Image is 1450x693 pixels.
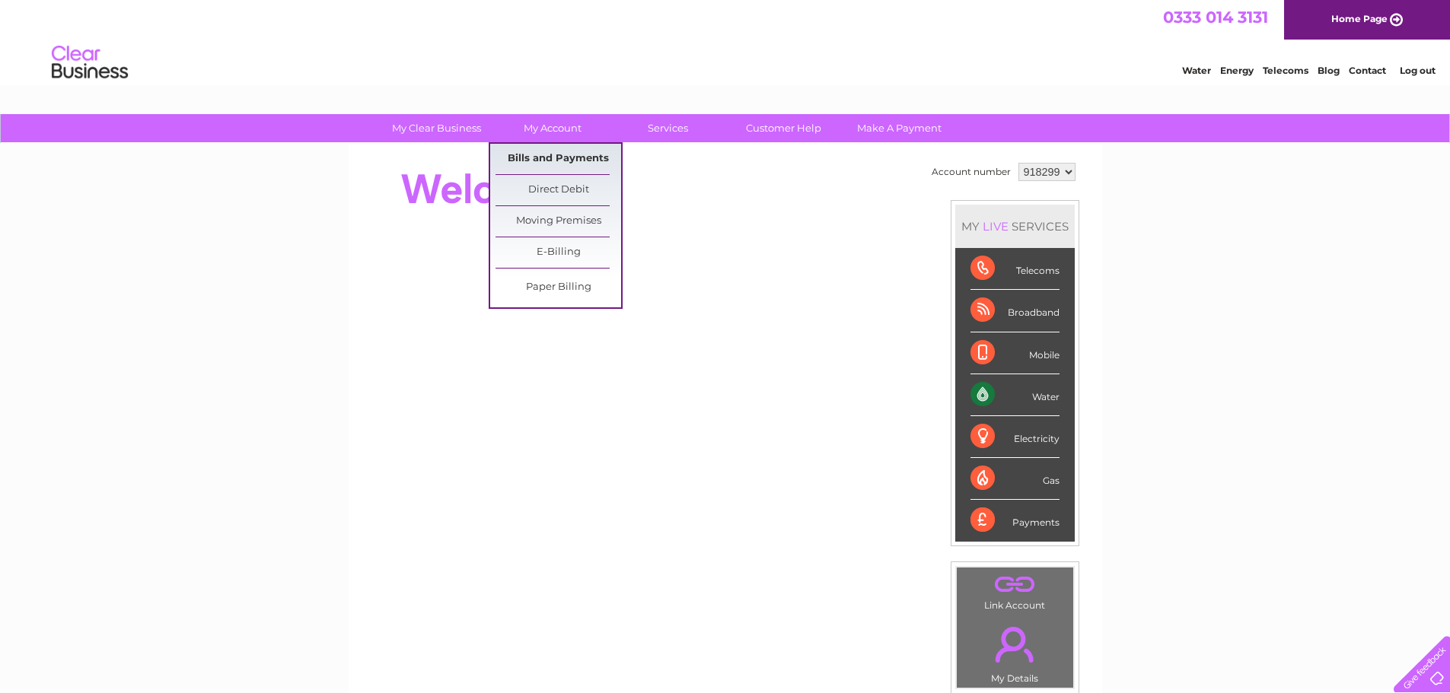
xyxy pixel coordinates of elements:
[496,144,621,174] a: Bills and Payments
[605,114,731,142] a: Services
[721,114,846,142] a: Customer Help
[1318,65,1340,76] a: Blog
[970,374,1060,416] div: Water
[970,500,1060,541] div: Payments
[374,114,499,142] a: My Clear Business
[1263,65,1308,76] a: Telecoms
[1163,8,1268,27] a: 0333 014 3131
[956,567,1074,615] td: Link Account
[496,206,621,237] a: Moving Premises
[496,272,621,303] a: Paper Billing
[961,618,1069,671] a: .
[489,114,615,142] a: My Account
[970,416,1060,458] div: Electricity
[970,332,1060,374] div: Mobile
[970,458,1060,500] div: Gas
[1220,65,1254,76] a: Energy
[1400,65,1436,76] a: Log out
[956,614,1074,688] td: My Details
[51,40,129,86] img: logo.png
[837,114,962,142] a: Make A Payment
[1349,65,1386,76] a: Contact
[961,571,1069,598] a: .
[496,237,621,268] a: E-Billing
[1182,65,1211,76] a: Water
[928,159,1015,185] td: Account number
[366,8,1085,74] div: Clear Business is a trading name of Verastar Limited (registered in [GEOGRAPHIC_DATA] No. 3667643...
[980,219,1012,234] div: LIVE
[955,205,1075,248] div: MY SERVICES
[496,175,621,205] a: Direct Debit
[970,290,1060,332] div: Broadband
[970,248,1060,290] div: Telecoms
